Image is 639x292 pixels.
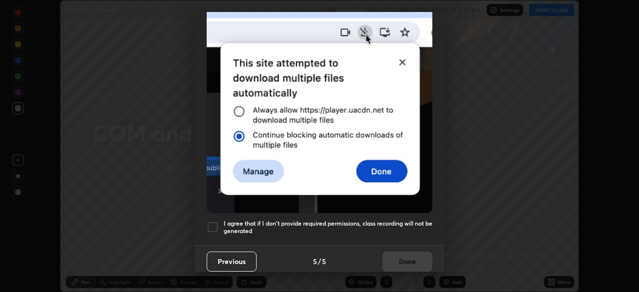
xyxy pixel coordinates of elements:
button: Previous [207,252,257,272]
h4: 5 [322,256,326,267]
h4: / [318,256,321,267]
h4: 5 [313,256,317,267]
h5: I agree that if I don't provide required permissions, class recording will not be generated [224,220,432,235]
